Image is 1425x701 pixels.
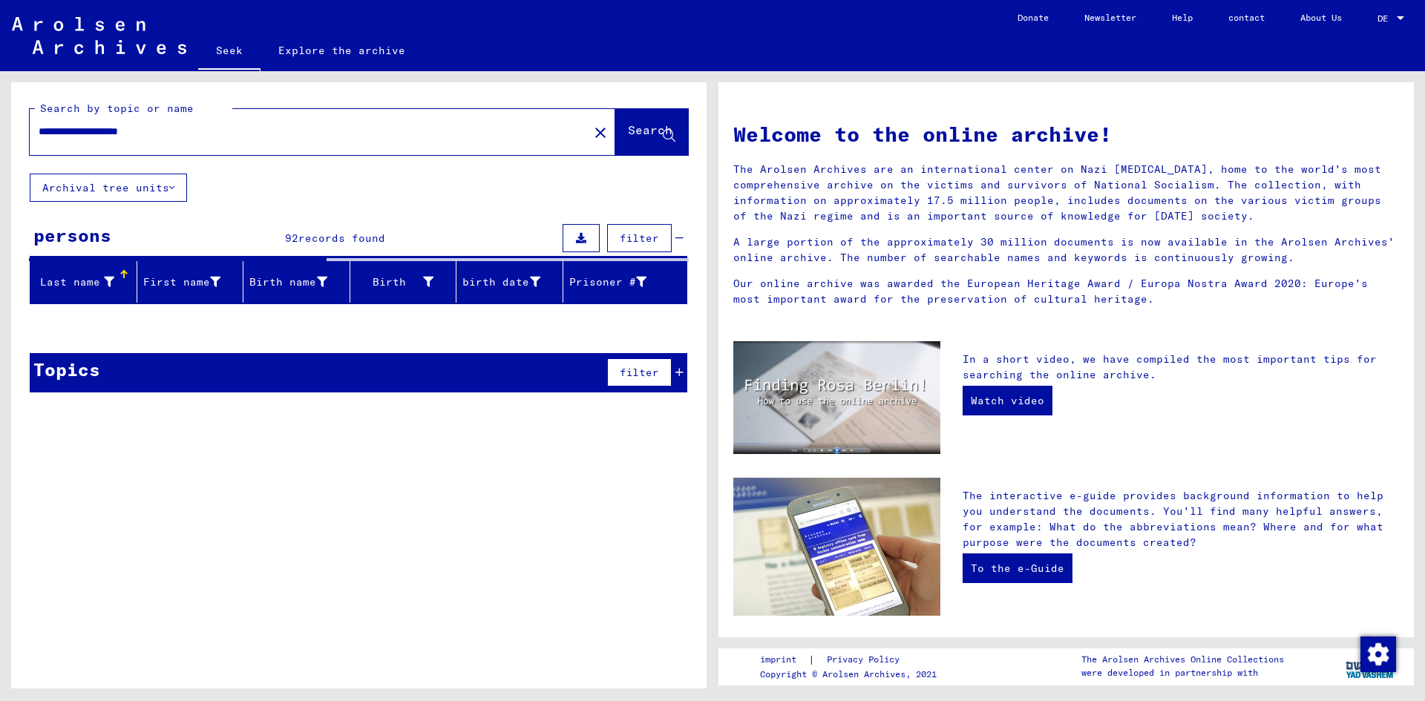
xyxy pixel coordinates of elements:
font: First name [143,275,210,289]
font: Prisoner # [569,275,636,289]
font: Donate [1018,12,1049,23]
font: records found [298,231,385,245]
font: To the e-Guide [971,562,1064,575]
font: Copyright © Arolsen Archives, 2021 [760,668,937,679]
font: The Arolsen Archives are an international center on Nazi [MEDICAL_DATA], home to the world's most... [733,162,1381,223]
font: 92 [285,231,298,245]
font: Birth [373,275,406,289]
font: Search [628,122,672,137]
font: Welcome to the online archive! [733,121,1112,147]
mat-header-cell: Last name [30,261,137,303]
font: In a short video, we have compiled the most important tips for searching the online archive. [963,352,1377,381]
a: Seek [198,33,261,71]
font: About Us [1300,12,1342,23]
font: The Arolsen Archives Online Collections [1081,654,1284,665]
div: Last name [36,270,137,294]
button: filter [607,358,672,386]
font: birth date [462,275,529,289]
button: Archival tree units [30,174,187,202]
font: Birth name [249,275,316,289]
font: Help [1172,12,1193,23]
font: A large portion of the approximately 30 million documents is now available in the Arolsen Archive... [733,235,1395,264]
div: First name [143,270,243,294]
img: yv_logo.png [1343,648,1398,685]
font: Last name [40,275,100,289]
font: were developed in partnership with [1081,667,1258,678]
div: Prisoner # [569,270,669,294]
a: Explore the archive [261,33,423,68]
font: Privacy Policy [827,654,900,665]
a: imprint [760,652,808,668]
font: Our online archive was awarded the European Heritage Award / Europa Nostra Award 2020: Europe's m... [733,277,1368,306]
mat-header-cell: Birth [350,261,457,303]
img: Change consent [1360,636,1396,672]
font: filter [620,231,659,245]
img: eguide.jpg [733,478,940,616]
div: birth date [462,270,563,294]
img: video.jpg [733,341,940,454]
font: persons [33,224,111,246]
font: Search by topic or name [40,102,194,115]
a: Watch video [963,386,1052,415]
div: Birth name [249,270,350,294]
a: Privacy Policy [815,652,917,668]
img: Arolsen_neg.svg [12,17,186,54]
font: contact [1228,12,1265,23]
mat-icon: close [592,124,609,142]
button: Search [615,109,688,155]
font: DE [1377,13,1388,24]
font: The interactive e-guide provides background information to help you understand the documents. You... [963,489,1383,549]
font: Seek [216,44,243,57]
mat-header-cell: Birth name [243,261,350,303]
mat-header-cell: birth date [456,261,563,303]
font: | [808,653,815,666]
font: imprint [760,654,796,665]
mat-header-cell: Prisoner # [563,261,687,303]
a: To the e-Guide [963,553,1072,583]
font: Newsletter [1084,12,1136,23]
div: Birth [356,270,456,294]
font: Archival tree units [42,181,169,194]
font: Watch video [971,394,1044,407]
button: Clear [586,117,615,147]
button: filter [607,224,672,252]
font: Explore the archive [278,44,405,57]
font: Topics [33,358,100,381]
mat-header-cell: First name [137,261,244,303]
font: filter [620,366,659,379]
